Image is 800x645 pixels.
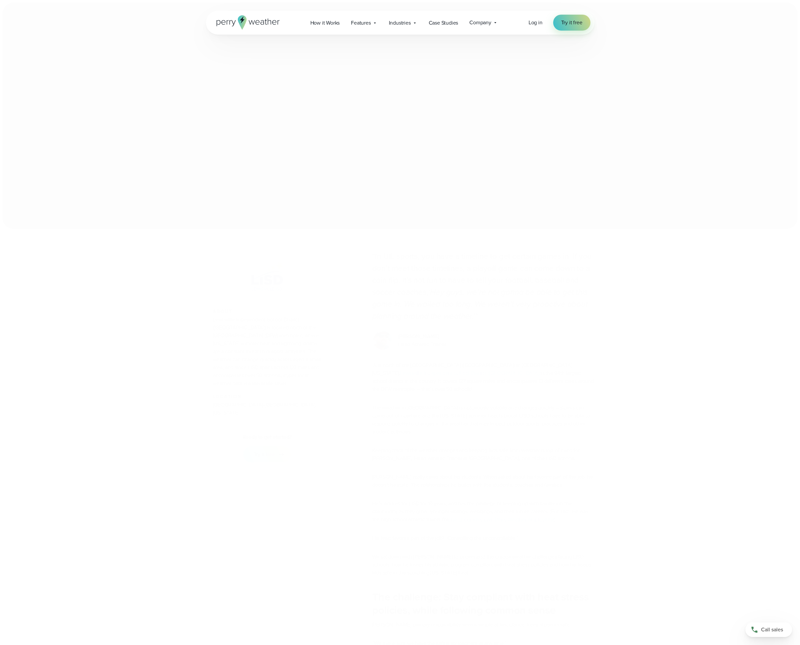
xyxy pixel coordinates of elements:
span: Call sales [761,626,783,634]
a: Try it free [553,15,590,31]
span: Log in [529,19,543,26]
a: Case Studies [423,16,464,30]
span: Features [351,19,371,27]
span: Company [469,19,491,27]
a: How it Works [305,16,346,30]
a: Log in [529,19,543,27]
span: Case Studies [429,19,458,27]
a: Call sales [745,622,792,637]
span: How it Works [310,19,340,27]
span: Industries [389,19,411,27]
span: Try it free [561,19,582,27]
